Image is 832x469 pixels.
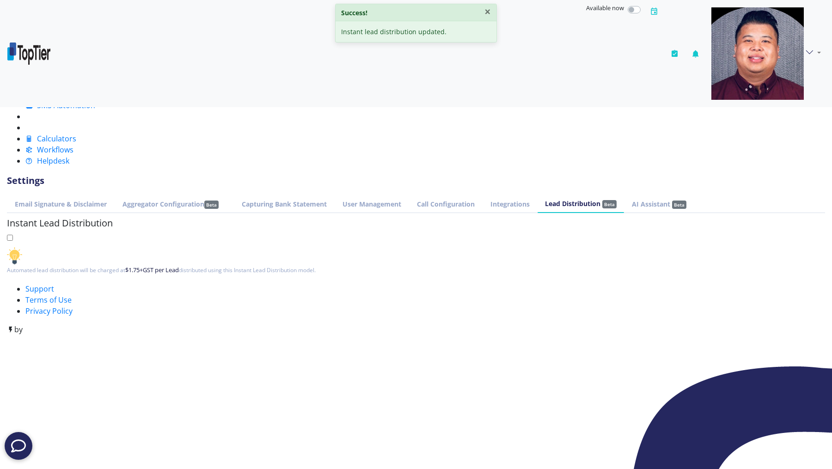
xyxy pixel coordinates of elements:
a: Terms of Use [25,295,72,305]
a: Support [25,284,54,294]
img: e310ebdf-1855-410b-9d61-d1abdff0f2ad-637831748356285317.png [711,7,804,100]
a: Integrations [483,195,538,213]
img: idea [7,247,22,264]
span: Helpdesk [37,156,69,166]
img: bd260d39-06d4-48c8-91ce-4964555bf2e4-638900413960370303.png [7,43,50,65]
a: Helpdesk [25,156,69,166]
a: Email Signature & Disclaimer [7,195,115,213]
a: SMS Automation [25,100,95,110]
span: Settings [7,174,825,188]
h5: Instant Lead Distribution [7,218,686,229]
span: Workflows [37,145,73,155]
a: AI Assistant [624,195,694,213]
a: Privacy Policy [25,306,73,316]
p: Automated lead distribution will be charged at distributed using this Instant Lead Distribution m... [7,264,316,276]
span: Beta [204,201,219,209]
a: Calculators [25,134,76,144]
a: Workflows [25,145,73,155]
a: Aggregator Configuration [115,195,234,213]
a: Call Configuration [409,195,483,213]
span: Calculators [37,134,76,144]
span: $1.75+GST per Lead [125,266,179,274]
a: Lead Distribution [538,195,624,212]
button: Close [484,6,491,17]
strong: Success! [341,8,367,18]
div: Instant lead distribution updated. [336,21,496,42]
span: Beta [672,201,686,209]
span: Available now [586,4,624,12]
span: Beta [602,200,617,208]
a: User Management [335,195,409,213]
a: Capturing Bank Statement [234,195,335,213]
